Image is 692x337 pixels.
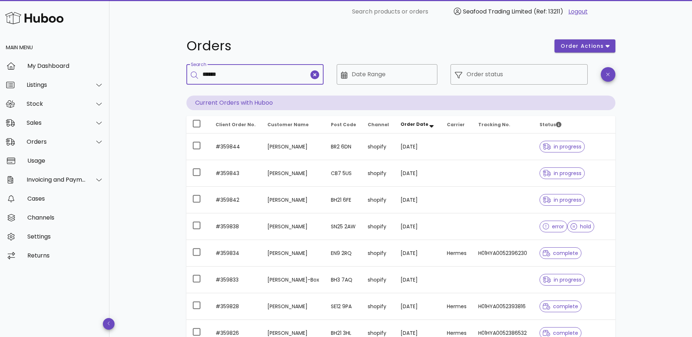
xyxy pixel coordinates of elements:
span: Seafood Trading Limited [463,7,532,16]
td: SE12 9PA [325,293,362,320]
td: [DATE] [395,267,441,293]
div: Invoicing and Payments [27,176,86,183]
td: [DATE] [395,293,441,320]
td: shopify [362,133,395,160]
div: Sales [27,119,86,126]
td: [DATE] [395,160,441,187]
div: Stock [27,100,86,107]
span: Customer Name [267,121,309,128]
div: Listings [27,81,86,88]
td: #359842 [210,187,262,213]
td: #359843 [210,160,262,187]
td: shopify [362,240,395,267]
td: [DATE] [395,187,441,213]
td: #359828 [210,293,262,320]
th: Post Code [325,116,362,133]
th: Customer Name [262,116,325,133]
span: Carrier [447,121,465,128]
span: Client Order No. [216,121,256,128]
span: order actions [560,42,604,50]
td: shopify [362,267,395,293]
td: [PERSON_NAME] [262,240,325,267]
a: Logout [568,7,588,16]
th: Status [534,116,615,133]
td: [PERSON_NAME] [262,213,325,240]
div: Orders [27,138,86,145]
td: BH3 7AQ [325,267,362,293]
td: BR2 6DN [325,133,362,160]
td: shopify [362,213,395,240]
td: H01HYA0052396230 [472,240,534,267]
td: [DATE] [395,240,441,267]
td: [PERSON_NAME] [262,160,325,187]
td: shopify [362,187,395,213]
span: Order Date [401,121,428,127]
td: shopify [362,293,395,320]
td: shopify [362,160,395,187]
td: [PERSON_NAME] [262,293,325,320]
td: [PERSON_NAME]-Box [262,267,325,293]
label: Search [191,62,206,67]
button: clear icon [310,70,319,79]
span: complete [543,251,578,256]
td: Hermes [441,240,472,267]
span: hold [571,224,591,229]
span: error [543,224,564,229]
div: Returns [27,252,104,259]
td: SN25 2AW [325,213,362,240]
span: in progress [543,144,581,149]
span: complete [543,304,578,309]
img: Huboo Logo [5,10,63,26]
td: EN9 2RQ [325,240,362,267]
td: #359834 [210,240,262,267]
th: Carrier [441,116,472,133]
span: Status [540,121,561,128]
span: Post Code [331,121,356,128]
th: Tracking No. [472,116,534,133]
div: Channels [27,214,104,221]
th: Order Date: Sorted descending. Activate to remove sorting. [395,116,441,133]
th: Client Order No. [210,116,262,133]
div: My Dashboard [27,62,104,69]
td: [DATE] [395,213,441,240]
td: H01HYA0052393816 [472,293,534,320]
td: BH21 6FE [325,187,362,213]
span: Tracking No. [478,121,510,128]
td: CB7 5US [325,160,362,187]
span: in progress [543,171,581,176]
th: Channel [362,116,395,133]
td: Hermes [441,293,472,320]
span: complete [543,330,578,336]
h1: Orders [186,39,546,53]
div: Usage [27,157,104,164]
td: [PERSON_NAME] [262,133,325,160]
span: Channel [368,121,389,128]
td: [PERSON_NAME] [262,187,325,213]
span: in progress [543,197,581,202]
div: Settings [27,233,104,240]
div: Cases [27,195,104,202]
p: Current Orders with Huboo [186,96,615,110]
td: [DATE] [395,133,441,160]
td: #359844 [210,133,262,160]
td: #359833 [210,267,262,293]
span: in progress [543,277,581,282]
td: #359838 [210,213,262,240]
span: (Ref: 13211) [534,7,563,16]
button: order actions [554,39,615,53]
